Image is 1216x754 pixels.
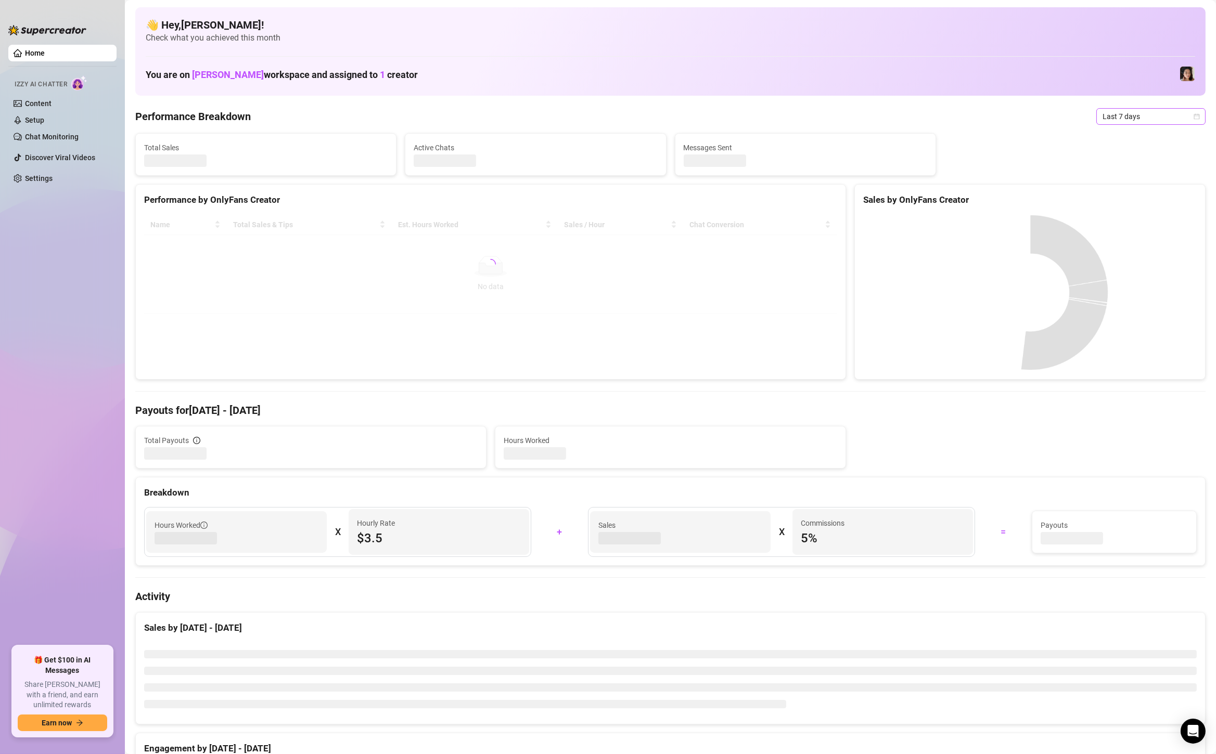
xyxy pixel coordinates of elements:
a: Discover Viral Videos [25,153,95,162]
div: + [537,524,582,540]
a: Content [25,99,52,108]
span: Active Chats [414,142,657,153]
h4: Payouts for [DATE] - [DATE] [135,403,1206,418]
span: calendar [1194,113,1200,120]
article: Commissions [801,517,844,529]
span: Izzy AI Chatter [15,80,67,89]
a: Chat Monitoring [25,133,79,141]
img: Luna [1180,67,1195,81]
div: X [779,524,784,540]
div: Sales by [DATE] - [DATE] [144,621,1197,635]
div: Performance by OnlyFans Creator [144,193,837,207]
button: Earn nowarrow-right [18,714,107,731]
div: X [335,524,340,540]
a: Settings [25,174,53,183]
div: Breakdown [144,486,1197,500]
span: Total Sales [144,142,388,153]
span: Total Payouts [144,435,189,446]
span: Hours Worked [155,519,208,531]
span: [PERSON_NAME] [192,69,264,80]
span: loading [485,258,496,270]
span: Sales [598,519,762,531]
img: logo-BBDzfeDw.svg [8,25,86,35]
h4: Activity [135,589,1206,604]
h4: Performance Breakdown [135,109,251,124]
span: Hours Worked [504,435,837,446]
span: info-circle [200,522,208,529]
span: Share [PERSON_NAME] with a friend, and earn unlimited rewards [18,680,107,710]
div: = [981,524,1026,540]
a: Setup [25,116,44,124]
span: arrow-right [76,719,83,726]
div: Sales by OnlyFans Creator [863,193,1197,207]
span: Payouts [1041,519,1188,531]
span: 5 % [801,530,965,547]
span: 🎁 Get $100 in AI Messages [18,655,107,675]
a: Home [25,49,45,57]
span: Check what you achieved this month [146,32,1195,44]
span: $3.5 [357,530,521,547]
article: Hourly Rate [357,517,395,529]
h4: 👋 Hey, [PERSON_NAME] ! [146,18,1195,32]
h1: You are on workspace and assigned to creator [146,69,418,81]
span: Earn now [42,719,72,727]
span: Last 7 days [1103,109,1199,124]
span: Messages Sent [684,142,927,153]
span: info-circle [193,437,200,444]
span: 1 [380,69,385,80]
div: Open Intercom Messenger [1181,719,1206,744]
img: AI Chatter [71,75,87,90]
